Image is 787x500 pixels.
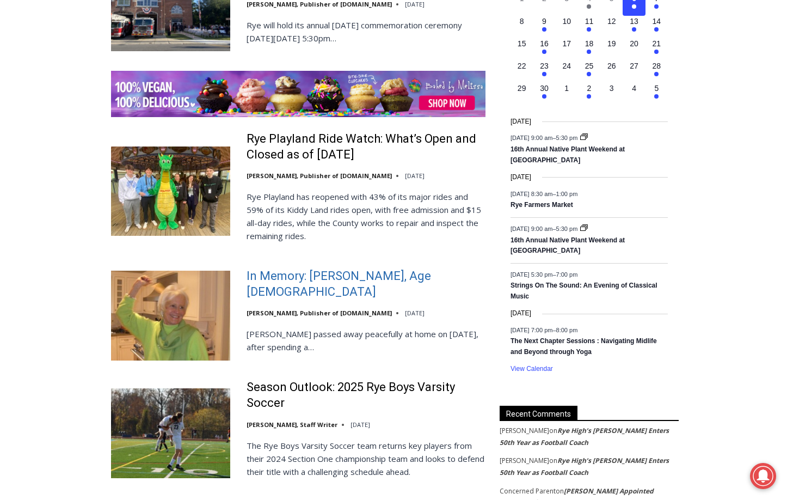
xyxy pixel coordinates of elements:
div: "The first chef I interviewed talked about coming to [GEOGRAPHIC_DATA] from [GEOGRAPHIC_DATA] in ... [275,1,514,106]
button: 26 [600,60,623,83]
time: [DATE] [511,308,531,319]
p: Rye Playland has reopened with 43% of its major rides and 59% of its Kiddy Land rides open, with ... [247,190,485,242]
span: [PERSON_NAME] [500,426,549,435]
span: 7:00 pm [556,271,578,277]
time: 26 [607,62,616,70]
time: 15 [518,39,526,48]
time: [DATE] [405,172,425,180]
time: 18 [585,39,594,48]
time: 22 [518,62,526,70]
p: [PERSON_NAME] passed away peacefully at home on [DATE], after spending a… [247,327,485,353]
footer: on [500,455,679,478]
span: Recent Comments [500,406,577,420]
time: 1 [564,84,569,93]
time: 25 [585,62,594,70]
div: "clearly one of the favorites in the [GEOGRAPHIC_DATA] neighborhood" [112,68,160,130]
a: Rye Farmers Market [511,201,573,210]
img: Rye Playland Ride Watch: What’s Open and Closed as of Thursday, September 4, 2025 [111,147,230,236]
em: Has events [542,72,546,76]
time: 10 [562,17,571,26]
footer: on [500,425,679,448]
em: Has events [654,27,659,32]
a: [PERSON_NAME], Staff Writer [247,420,337,429]
time: 12 [607,17,616,26]
button: 29 [511,83,533,105]
button: 13 Has events [623,16,645,38]
button: 25 Has events [578,60,600,83]
time: 17 [562,39,571,48]
span: Concerned Parent [500,486,556,496]
time: 27 [630,62,638,70]
a: Open Tues. - Sun. [PHONE_NUMBER] [1,109,109,136]
button: 1 [556,83,578,105]
a: 16th Annual Native Plant Weekend at [GEOGRAPHIC_DATA] [511,236,625,255]
time: – [511,271,577,277]
time: [DATE] [511,117,531,127]
time: 9 [542,17,546,26]
a: Rye Playland Ride Watch: What’s Open and Closed as of [DATE] [247,131,485,162]
time: 24 [562,62,571,70]
button: 20 [623,38,645,60]
button: 5 Has events [645,83,668,105]
a: Season Outlook: 2025 Rye Boys Varsity Soccer [247,380,485,411]
span: [DATE] 7:00 pm [511,326,552,333]
button: 27 [623,60,645,83]
a: View Calendar [511,365,553,373]
em: Has events [587,94,591,99]
time: 28 [653,62,661,70]
button: 14 Has events [645,16,668,38]
em: Has events [587,72,591,76]
em: Has events [632,27,636,32]
em: Has events [654,50,659,54]
button: 19 [600,38,623,60]
em: Has events [632,4,636,9]
time: 19 [607,39,616,48]
span: [DATE] 9:00 am [511,135,552,141]
em: Has events [587,27,591,32]
button: 30 Has events [533,83,555,105]
button: 21 Has events [645,38,668,60]
a: Rye High’s [PERSON_NAME] Enters 50th Year as Football Coach [500,426,669,447]
time: 29 [518,84,526,93]
em: Has events [542,27,546,32]
button: 28 Has events [645,60,668,83]
a: [PERSON_NAME], Publisher of [DOMAIN_NAME] [247,309,392,317]
time: – [511,190,577,197]
em: Has events [542,50,546,54]
time: [DATE] [351,420,370,429]
span: [DATE] 8:30 am [511,190,552,197]
em: Has events [587,50,591,54]
button: 2 Has events [578,83,600,105]
a: [PERSON_NAME], Publisher of [DOMAIN_NAME] [247,172,392,180]
button: 8 [511,16,533,38]
time: 5 [654,84,659,93]
span: [DATE] 9:00 am [511,225,552,231]
button: 3 [600,83,623,105]
time: – [511,135,579,141]
span: [PERSON_NAME] [500,456,549,465]
time: 16 [540,39,549,48]
button: 24 [556,60,578,83]
button: 9 Has events [533,16,555,38]
button: 23 Has events [533,60,555,83]
button: 12 [600,16,623,38]
span: 5:30 pm [556,135,578,141]
a: In Memory: [PERSON_NAME], Age [DEMOGRAPHIC_DATA] [247,269,485,300]
button: 15 [511,38,533,60]
em: Has events [654,4,659,9]
time: – [511,326,577,333]
time: 11 [585,17,594,26]
time: – [511,225,579,231]
em: Has events [587,4,591,9]
span: [DATE] 5:30 pm [511,271,552,277]
em: Has events [654,72,659,76]
button: 10 [556,16,578,38]
time: 30 [540,84,549,93]
span: Intern @ [DOMAIN_NAME] [285,108,505,133]
button: 17 [556,38,578,60]
time: [DATE] [511,172,531,182]
em: Has events [654,94,659,99]
button: 22 [511,60,533,83]
span: 8:00 pm [556,326,578,333]
time: 13 [630,17,638,26]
